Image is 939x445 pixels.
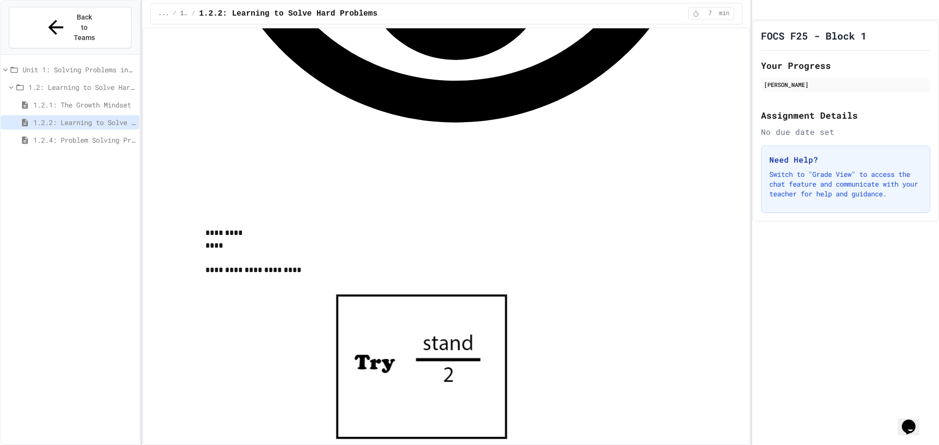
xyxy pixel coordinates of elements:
[33,117,135,127] span: 1.2.2: Learning to Solve Hard Problems
[764,80,927,89] div: [PERSON_NAME]
[761,126,930,138] div: No due date set
[199,8,378,20] span: 1.2.2: Learning to Solve Hard Problems
[192,10,195,18] span: /
[9,7,132,48] button: Back to Teams
[180,10,188,18] span: 1.2: Learning to Solve Hard Problems
[28,82,135,92] span: 1.2: Learning to Solve Hard Problems
[719,10,730,18] span: min
[702,10,718,18] span: 7
[761,108,930,122] h2: Assignment Details
[761,29,867,42] h1: FOCS F25 - Block 1
[769,170,922,199] p: Switch to "Grade View" to access the chat feature and communicate with your teacher for help and ...
[898,406,929,435] iframe: chat widget
[158,10,169,18] span: ...
[73,12,96,43] span: Back to Teams
[769,154,922,166] h3: Need Help?
[761,59,930,72] h2: Your Progress
[22,64,135,75] span: Unit 1: Solving Problems in Computer Science
[173,10,176,18] span: /
[33,100,135,110] span: 1.2.1: The Growth Mindset
[33,135,135,145] span: 1.2.4: Problem Solving Practice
